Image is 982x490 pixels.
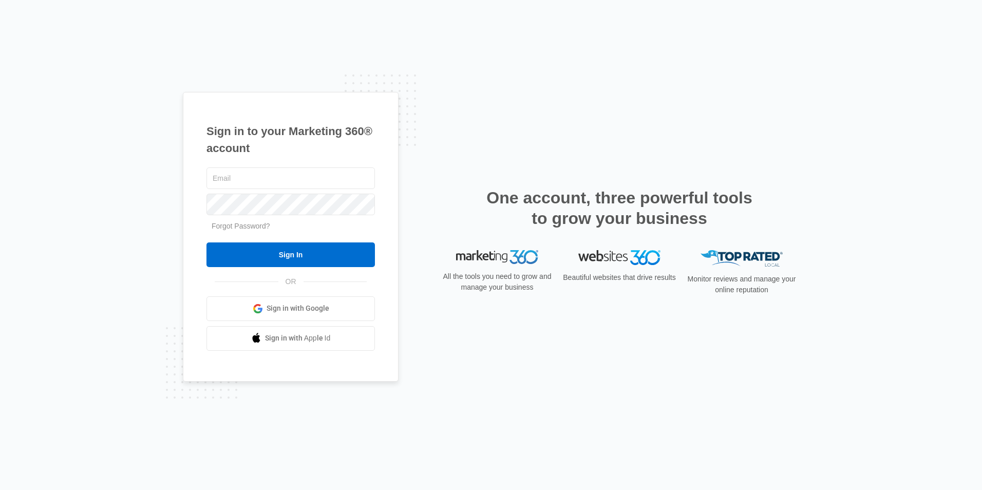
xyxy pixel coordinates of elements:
[701,250,783,267] img: Top Rated Local
[206,123,375,157] h1: Sign in to your Marketing 360® account
[578,250,660,265] img: Websites 360
[440,271,555,293] p: All the tools you need to grow and manage your business
[206,242,375,267] input: Sign In
[267,303,329,314] span: Sign in with Google
[684,274,799,295] p: Monitor reviews and manage your online reputation
[278,276,304,287] span: OR
[456,250,538,265] img: Marketing 360
[483,187,756,229] h2: One account, three powerful tools to grow your business
[562,272,677,283] p: Beautiful websites that drive results
[206,167,375,189] input: Email
[212,222,270,230] a: Forgot Password?
[206,326,375,351] a: Sign in with Apple Id
[206,296,375,321] a: Sign in with Google
[265,333,331,344] span: Sign in with Apple Id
